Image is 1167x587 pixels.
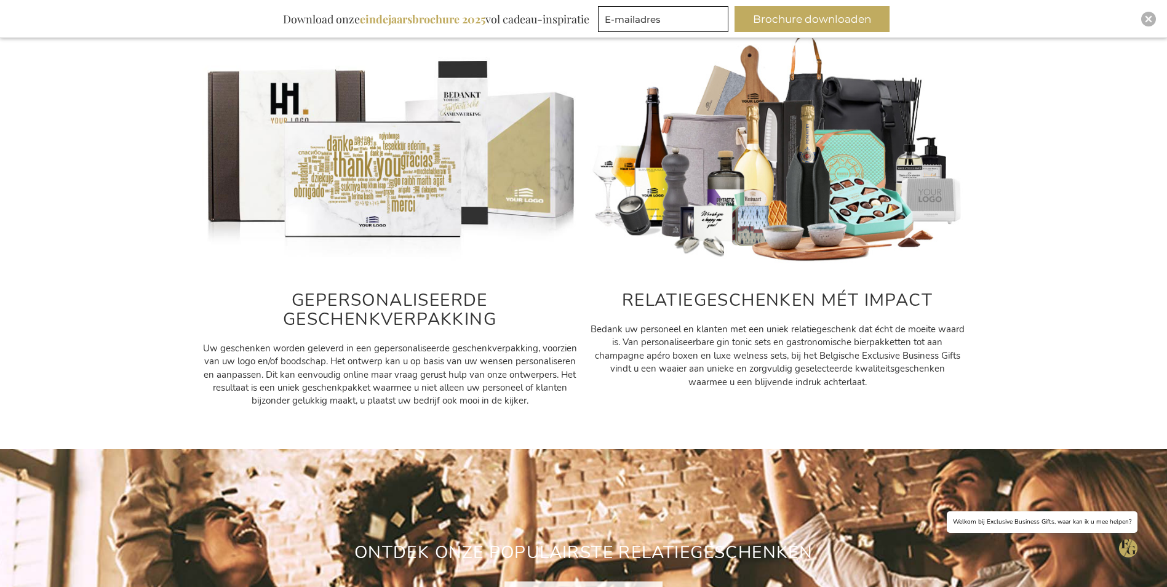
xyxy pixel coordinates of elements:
b: eindejaarsbrochure 2025 [360,12,485,26]
input: E-mailadres [598,6,728,32]
img: Gepersonaliseerde relatiegeschenken voor personeel en klanten [590,31,965,266]
button: Brochure downloaden [735,6,890,32]
form: marketing offers and promotions [598,6,732,36]
img: Close [1145,15,1152,23]
h2: GEPERSONALISEERDE GESCHENKVERPAKKING [202,291,578,329]
h2: RELATIEGESCHENKEN MÉT IMPACT [590,291,965,310]
img: Gepersonaliseerde relatiegeschenken voor personeel en klanten [202,31,578,266]
div: Download onze vol cadeau-inspiratie [277,6,595,32]
span: Bedank uw personeel en klanten met een uniek relatiegeschenk dat écht de moeite waard is. Van per... [591,323,965,388]
span: Uw geschenken worden geleverd in een gepersonaliseerde geschenkverpakking, voorzien van uw logo e... [203,342,577,407]
div: Close [1141,12,1156,26]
